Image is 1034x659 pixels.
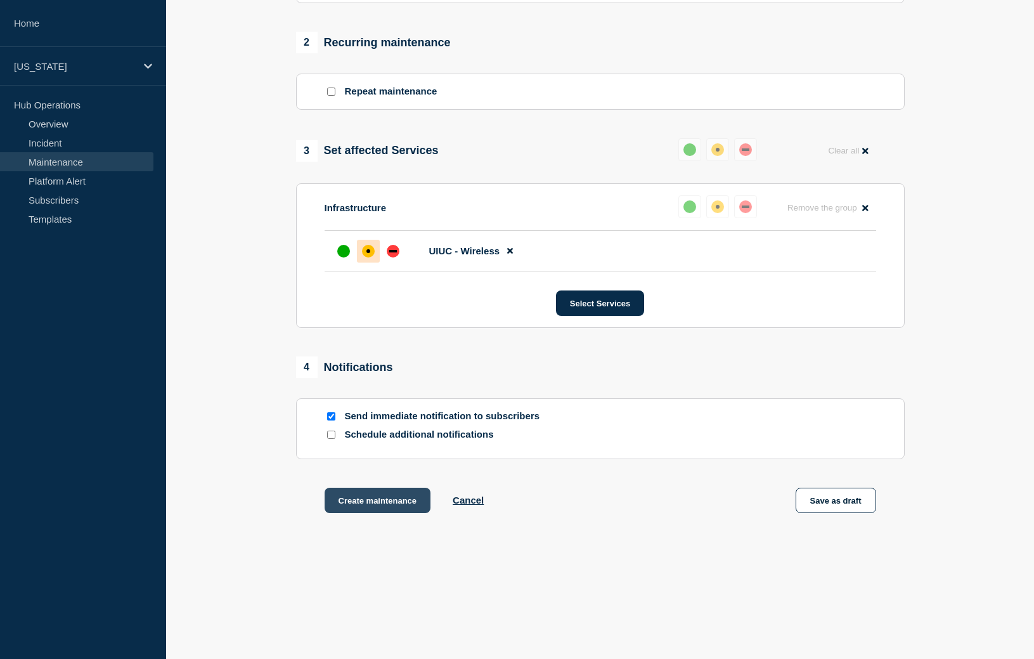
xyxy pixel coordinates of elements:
[683,200,696,213] div: up
[429,245,500,256] span: UIUC - Wireless
[711,143,724,156] div: affected
[787,203,857,212] span: Remove the group
[706,195,729,218] button: affected
[820,138,876,163] button: Clear all
[796,488,876,513] button: Save as draft
[296,356,318,378] span: 4
[387,245,399,258] div: down
[739,143,752,156] div: down
[325,488,431,513] button: Create maintenance
[345,429,548,441] p: Schedule additional notifications
[337,245,350,258] div: up
[345,86,437,98] p: Repeat maintenance
[683,143,696,156] div: up
[345,410,548,422] p: Send immediate notification to subscribers
[453,495,484,506] button: Cancel
[296,356,393,378] div: Notifications
[296,140,318,162] span: 3
[296,32,451,53] div: Recurring maintenance
[780,195,876,220] button: Remove the group
[14,61,136,72] p: [US_STATE]
[739,200,752,213] div: down
[296,140,439,162] div: Set affected Services
[325,202,387,213] p: Infrastructure
[711,200,724,213] div: affected
[706,138,729,161] button: affected
[327,431,335,439] input: Schedule additional notifications
[556,290,644,316] button: Select Services
[327,412,335,421] input: Send immediate notification to subscribers
[734,195,757,218] button: down
[296,32,318,53] span: 2
[734,138,757,161] button: down
[678,138,701,161] button: up
[678,195,701,218] button: up
[362,245,375,258] div: affected
[327,88,335,96] input: Repeat maintenance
